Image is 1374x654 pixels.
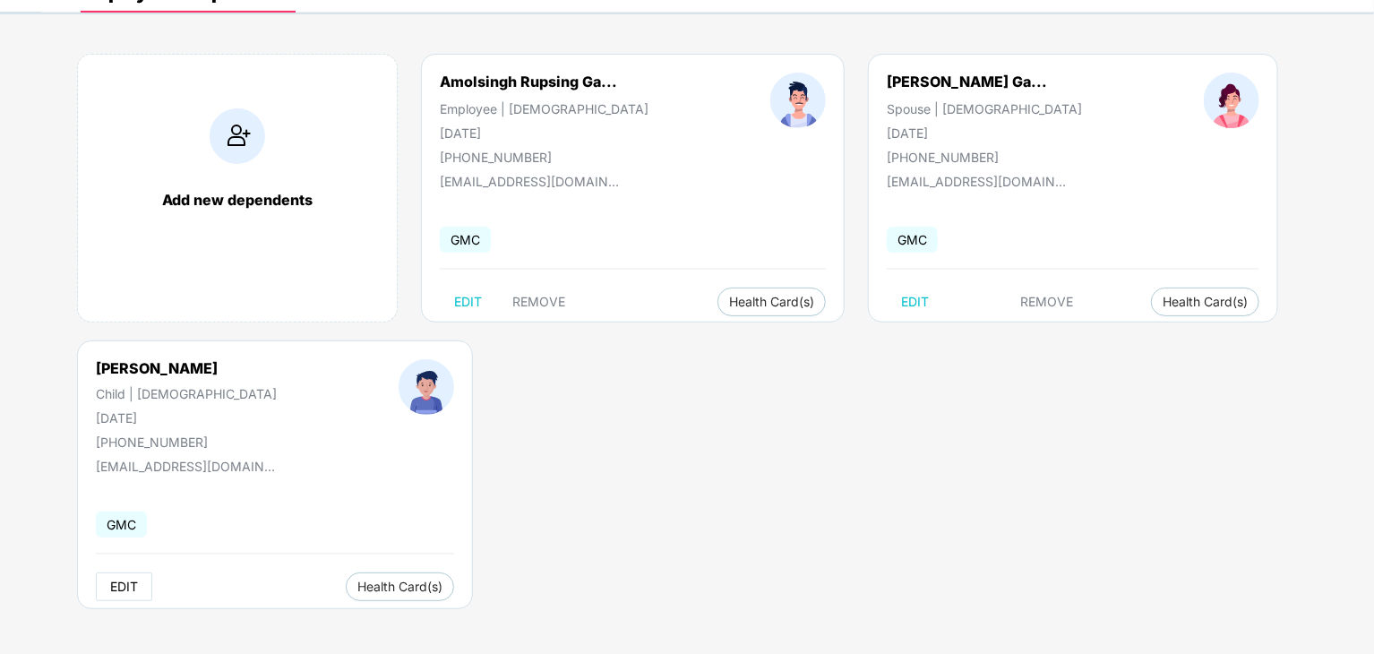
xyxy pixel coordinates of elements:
div: [PERSON_NAME] [96,359,277,377]
div: [PERSON_NAME] Ga... [887,73,1047,90]
button: Health Card(s) [346,572,454,601]
div: [DATE] [887,125,1082,141]
div: [DATE] [96,410,277,426]
span: GMC [887,227,938,253]
div: Spouse | [DEMOGRAPHIC_DATA] [887,101,1082,116]
div: [DATE] [440,125,648,141]
div: [EMAIL_ADDRESS][DOMAIN_NAME] [96,459,275,474]
span: REMOVE [512,295,565,309]
button: REMOVE [1007,288,1088,316]
div: [EMAIL_ADDRESS][DOMAIN_NAME] [440,174,619,189]
div: [EMAIL_ADDRESS][DOMAIN_NAME] [887,174,1066,189]
button: Health Card(s) [1151,288,1259,316]
img: addIcon [210,108,265,164]
div: [PHONE_NUMBER] [96,435,277,450]
button: Health Card(s) [717,288,826,316]
img: profileImage [399,359,454,415]
span: EDIT [110,580,138,594]
div: Add new dependents [96,191,379,209]
span: Health Card(s) [729,297,814,306]
div: [PHONE_NUMBER] [887,150,1082,165]
span: EDIT [454,295,482,309]
button: REMOVE [498,288,580,316]
div: Child | [DEMOGRAPHIC_DATA] [96,386,277,401]
span: Health Card(s) [1163,297,1248,306]
img: profileImage [1204,73,1259,128]
div: [PHONE_NUMBER] [440,150,648,165]
span: GMC [440,227,491,253]
span: Health Card(s) [357,582,442,591]
span: EDIT [901,295,929,309]
div: Amolsingh Rupsing Ga... [440,73,617,90]
span: REMOVE [1021,295,1074,309]
button: EDIT [887,288,943,316]
button: EDIT [96,572,152,601]
div: Employee | [DEMOGRAPHIC_DATA] [440,101,648,116]
img: profileImage [770,73,826,128]
span: GMC [96,512,147,538]
button: EDIT [440,288,496,316]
